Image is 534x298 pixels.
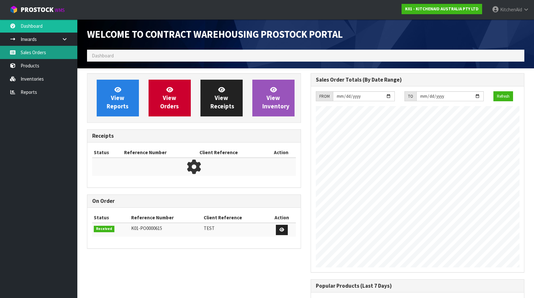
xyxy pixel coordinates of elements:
[404,91,416,102] div: TO
[198,147,267,158] th: Client Reference
[200,80,243,116] a: ViewReceipts
[268,213,296,223] th: Action
[55,7,65,13] small: WMS
[21,5,53,14] span: ProStock
[252,80,295,116] a: ViewInventory
[107,86,129,110] span: View Reports
[267,147,296,158] th: Action
[130,223,202,237] td: K01-PO0000615
[149,80,191,116] a: ViewOrders
[316,91,333,102] div: FROM
[493,91,513,102] button: Refresh
[130,213,202,223] th: Reference Number
[316,283,519,289] h3: Popular Products (Last 7 Days)
[92,147,122,158] th: Status
[202,213,268,223] th: Client Reference
[92,133,296,139] h3: Receipts
[405,6,479,12] strong: K01 - KITCHENAID AUSTRALIA PTY LTD
[94,226,114,232] span: Received
[92,53,114,59] span: Dashboard
[97,80,139,116] a: ViewReports
[202,223,268,237] td: TEST
[160,86,179,110] span: View Orders
[316,77,519,83] h3: Sales Order Totals (By Date Range)
[92,198,296,204] h3: On Order
[210,86,234,110] span: View Receipts
[87,28,343,40] span: Welcome to Contract Warehousing ProStock Portal
[122,147,198,158] th: Reference Number
[500,6,522,13] span: KitchenAid
[10,5,18,14] img: cube-alt.png
[92,213,130,223] th: Status
[262,86,289,110] span: View Inventory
